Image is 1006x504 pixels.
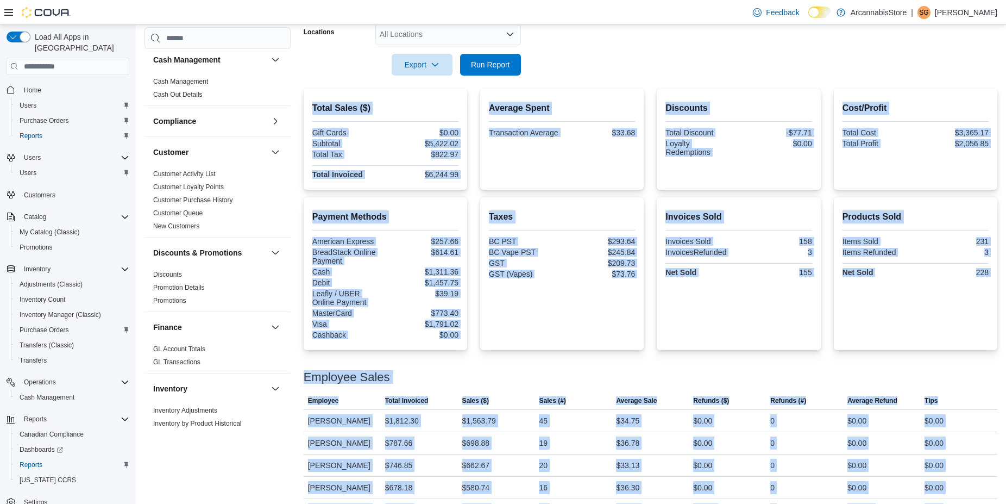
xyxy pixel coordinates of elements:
h2: Taxes [489,210,635,223]
div: $0.00 [387,331,458,339]
a: Purchase Orders [15,114,73,127]
a: Customer Activity List [153,170,216,178]
div: 16 [539,481,548,494]
div: [PERSON_NAME] [304,477,381,499]
span: New Customers [153,222,199,231]
button: My Catalog (Classic) [11,225,134,240]
button: Users [11,98,134,113]
div: 0 [770,414,775,427]
div: 0 [770,437,775,450]
span: Catalog [20,210,129,223]
div: 0 [770,481,775,494]
div: $36.78 [616,437,639,450]
span: Users [20,101,36,110]
div: $33.68 [564,128,636,137]
div: BreadStack Online Payment [312,248,383,265]
span: Customer Activity List [153,170,216,178]
a: Discounts [153,271,182,278]
div: $1,791.02 [387,320,458,328]
div: Gift Cards [312,128,383,137]
a: Users [15,166,41,179]
div: $36.30 [616,481,639,494]
span: Refunds (#) [770,396,806,405]
a: Reports [15,129,47,142]
div: Visa [312,320,383,328]
a: Promotions [153,297,186,304]
div: $0.00 [847,459,866,472]
span: Total Invoiced [385,396,429,405]
a: Cash Management [15,391,79,404]
input: Dark Mode [808,7,831,18]
span: Promotions [153,296,186,305]
button: Reports [20,413,51,426]
div: BC Vape PST [489,248,560,257]
span: GL Transactions [153,358,200,366]
button: Compliance [153,116,267,127]
span: Discounts [153,270,182,279]
span: Export [398,54,446,76]
div: Finance [144,343,291,373]
a: My Catalog (Classic) [15,226,84,239]
div: 3 [917,248,989,257]
div: $0.00 [387,128,458,137]
a: Inventory by Product Historical [153,420,242,427]
span: Promotions [15,241,129,254]
span: Customers [20,188,129,202]
div: Loyalty Redemptions [665,139,737,157]
a: Dashboards [15,443,67,456]
span: Inventory Count [15,293,129,306]
a: Cash Management [153,78,208,85]
a: Customer Purchase History [153,196,233,204]
div: Items Refunded [842,248,914,257]
button: Finance [153,322,267,333]
div: MasterCard [312,309,383,318]
span: Reports [15,129,129,142]
div: Cashback [312,331,383,339]
div: $580.74 [462,481,490,494]
div: Total Cost [842,128,914,137]
span: My Catalog (Classic) [15,226,129,239]
div: $5,422.02 [387,139,458,148]
button: Cash Management [269,53,282,66]
h3: Discounts & Promotions [153,247,242,258]
button: Users [11,165,134,181]
button: Inventory Count [11,292,134,307]
a: [US_STATE] CCRS [15,474,80,487]
div: $6,244.99 [387,170,458,179]
span: Promotions [20,243,53,252]
span: Washington CCRS [15,474,129,487]
span: Purchase Orders [20,326,69,334]
span: Reports [15,458,129,471]
h3: Customer [153,147,188,158]
span: Cash Out Details [153,90,203,99]
div: Debit [312,278,383,287]
div: $746.85 [385,459,413,472]
div: American Express [312,237,383,246]
div: 155 [741,268,812,277]
button: Purchase Orders [11,322,134,338]
div: $0.00 [847,481,866,494]
img: Cova [22,7,71,18]
span: Reports [20,132,42,140]
span: Transfers (Classic) [15,339,129,352]
div: Cash [312,267,383,276]
span: Users [15,99,129,112]
div: $293.64 [564,237,636,246]
button: Customer [153,147,267,158]
span: Promotion Details [153,283,205,292]
button: Discounts & Promotions [269,246,282,259]
button: Reports [2,412,134,427]
div: $0.00 [693,481,712,494]
div: 0 [770,459,775,472]
button: Open list of options [506,30,514,39]
div: [PERSON_NAME] [304,410,381,432]
span: Catalog [24,213,46,221]
div: $33.13 [616,459,639,472]
button: Export [392,54,452,76]
h2: Cost/Profit [842,102,989,115]
button: Canadian Compliance [11,427,134,442]
div: $614.61 [387,248,458,257]
span: Tips [925,396,938,405]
